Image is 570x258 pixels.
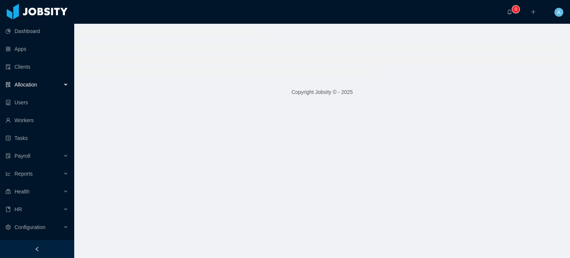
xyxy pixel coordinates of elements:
[14,189,29,195] span: Health
[14,153,30,159] span: Payroll
[6,24,68,39] a: icon: pie-chartDashboard
[6,113,68,128] a: icon: userWorkers
[6,82,11,87] i: icon: solution
[6,189,11,194] i: icon: medicine-box
[6,207,11,212] i: icon: book
[6,171,11,176] i: icon: line-chart
[6,42,68,56] a: icon: appstoreApps
[14,171,33,177] span: Reports
[557,8,560,17] span: A
[512,6,520,13] sup: 0
[74,79,570,105] footer: Copyright Jobsity © - 2025
[6,153,11,159] i: icon: file-protect
[14,224,45,230] span: Configuration
[6,59,68,74] a: icon: auditClients
[6,225,11,230] i: icon: setting
[531,9,536,14] i: icon: plus
[6,131,68,146] a: icon: profileTasks
[14,206,22,212] span: HR
[507,9,512,14] i: icon: bell
[14,82,37,88] span: Allocation
[6,95,68,110] a: icon: robotUsers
